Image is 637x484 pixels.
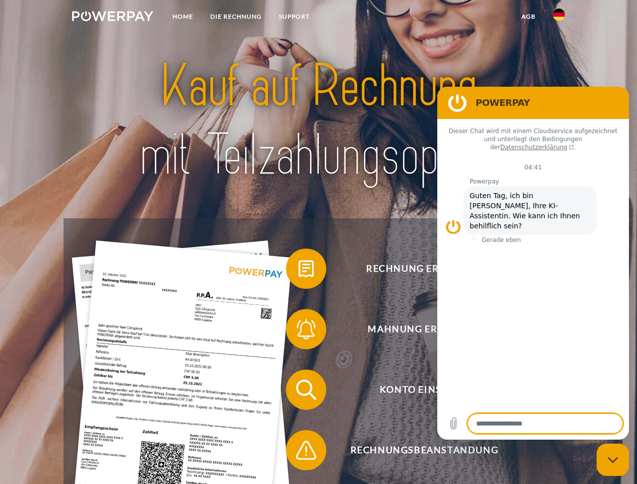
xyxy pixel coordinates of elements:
a: Home [164,8,202,26]
a: agb [513,8,544,26]
img: de [553,9,565,21]
img: qb_bill.svg [294,256,319,281]
span: Rechnungsbeanstandung [301,430,548,470]
span: Rechnung erhalten? [301,249,548,289]
a: DIE RECHNUNG [202,8,270,26]
img: title-powerpay_de.svg [96,48,541,193]
iframe: Schaltfläche zum Öffnen des Messaging-Fensters; Konversation läuft [597,444,629,476]
a: SUPPORT [270,8,318,26]
img: qb_warning.svg [294,438,319,463]
button: Rechnungsbeanstandung [286,430,548,470]
button: Rechnung erhalten? [286,249,548,289]
img: qb_bell.svg [294,317,319,342]
img: logo-powerpay-white.svg [72,11,153,21]
span: Konto einsehen [301,370,548,410]
button: Konto einsehen [286,370,548,410]
button: Mahnung erhalten? [286,309,548,349]
iframe: Messaging-Fenster [437,87,629,440]
img: qb_search.svg [294,377,319,402]
span: Mahnung erhalten? [301,309,548,349]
